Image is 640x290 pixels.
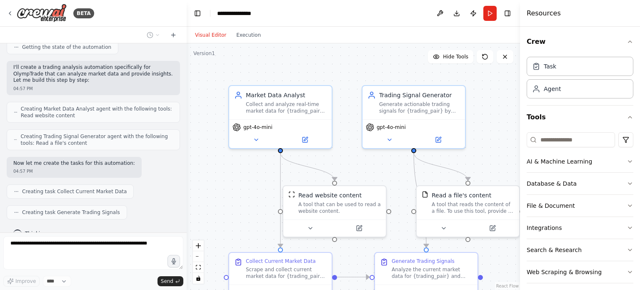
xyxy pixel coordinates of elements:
button: AI & Machine Learning [527,151,633,172]
div: 04:57 PM [13,168,135,174]
button: Integrations [527,217,633,239]
div: Market Data Analyst [246,91,327,99]
button: Open in side panel [335,223,382,233]
div: Market Data AnalystCollect and analyze real-time market data for {trading_pair} from financial we... [228,85,332,149]
button: Open in side panel [469,223,516,233]
button: Open in side panel [281,135,328,145]
div: 04:57 PM [13,86,173,92]
button: toggle interactivity [193,273,204,284]
button: Crew [527,30,633,53]
div: Trading Signal GeneratorGenerate actionable trading signals for {trading_pair} by analyzing curre... [362,85,466,149]
div: Collect Current Market Data [246,258,316,265]
img: ScrapeWebsiteTool [288,191,295,198]
div: Analyze the current market data for {trading_pair} and compare it with historical patterns to gen... [392,266,472,280]
span: gpt-4o-mini [377,124,406,131]
span: Send [161,278,173,285]
span: Creating Trading Signal Generator agent with the following tools: Read a file's content [20,133,173,146]
g: Edge from 91976ab8-ff8e-4bee-84ac-5ce349f8cdcf to 623d9f36-5797-465c-9a9e-b65a631005cd [276,153,339,180]
div: A tool that can be used to read a website content. [298,201,381,214]
nav: breadcrumb [217,9,259,18]
button: zoom out [193,251,204,262]
button: fit view [193,262,204,273]
span: Creating Market Data Analyst agent with the following tools: Read website content [21,106,173,119]
div: Agent [544,85,561,93]
g: Edge from 51bcd9e5-aaca-41d2-a095-03d8f3b3cd83 to 8dbb2b35-818d-4192-8638-f812236c3e0e [410,153,472,180]
g: Edge from b9de3126-5c6f-4f2e-802c-e20ea10dfec5 to 2dd65f2d-0f49-4ea6-91c1-4a44475947d5 [337,273,369,281]
p: Now let me create the tasks for this automation: [13,160,135,167]
span: Creating task Collect Current Market Data [22,188,127,195]
button: zoom in [193,240,204,251]
span: gpt-4o-mini [243,124,272,131]
a: React Flow attribution [496,284,519,288]
button: File & Document [527,195,633,217]
button: Start a new chat [167,30,180,40]
button: Execution [231,30,266,40]
span: Getting the state of the automation [22,44,111,50]
div: A tool that reads the content of a file. To use this tool, provide a 'file_path' parameter with t... [432,201,514,214]
div: Generate actionable trading signals for {trading_pair} by analyzing current market conditions aga... [379,101,460,114]
div: Crew [527,53,633,105]
div: Task [544,62,556,71]
button: Tools [527,106,633,129]
button: Search & Research [527,239,633,261]
div: Trading Signal Generator [379,91,460,99]
g: Edge from 91976ab8-ff8e-4bee-84ac-5ce349f8cdcf to b9de3126-5c6f-4f2e-802c-e20ea10dfec5 [276,153,285,247]
div: Read a file's content [432,191,491,199]
span: Creating task Generate Trading Signals [22,209,120,216]
div: Read website content [298,191,362,199]
button: Visual Editor [190,30,231,40]
g: Edge from 51bcd9e5-aaca-41d2-a095-03d8f3b3cd83 to 2dd65f2d-0f49-4ea6-91c1-4a44475947d5 [410,153,430,247]
span: Improve [15,278,36,285]
button: Click to speak your automation idea [167,255,180,267]
img: FileReadTool [422,191,428,198]
button: Hide Tools [428,50,473,63]
p: I'll create a trading analysis automation specifically for OlympTrade that can analyze market dat... [13,64,173,84]
div: BETA [73,8,94,18]
div: FileReadToolRead a file's contentA tool that reads the content of a file. To use this tool, provi... [416,185,520,237]
div: Collect and analyze real-time market data for {trading_pair} from financial websites, focusing on... [246,101,327,114]
button: Hide left sidebar [192,8,203,19]
button: Hide right sidebar [502,8,513,19]
button: Send [157,276,183,286]
div: Version 1 [193,50,215,57]
span: Hide Tools [443,53,468,60]
span: Thinking... [25,230,51,237]
div: React Flow controls [193,240,204,284]
button: Open in side panel [415,135,462,145]
img: Logo [17,4,67,23]
div: ScrapeWebsiteToolRead website contentA tool that can be used to read a website content. [282,185,387,237]
button: Database & Data [527,173,633,194]
button: Switch to previous chat [143,30,163,40]
button: Improve [3,276,40,287]
div: Scrape and collect current market data for {trading_pair} from reliable financial websites such a... [246,266,327,280]
div: Generate Trading Signals [392,258,455,265]
div: Tools [527,129,633,290]
button: Web Scraping & Browsing [527,261,633,283]
h4: Resources [527,8,561,18]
